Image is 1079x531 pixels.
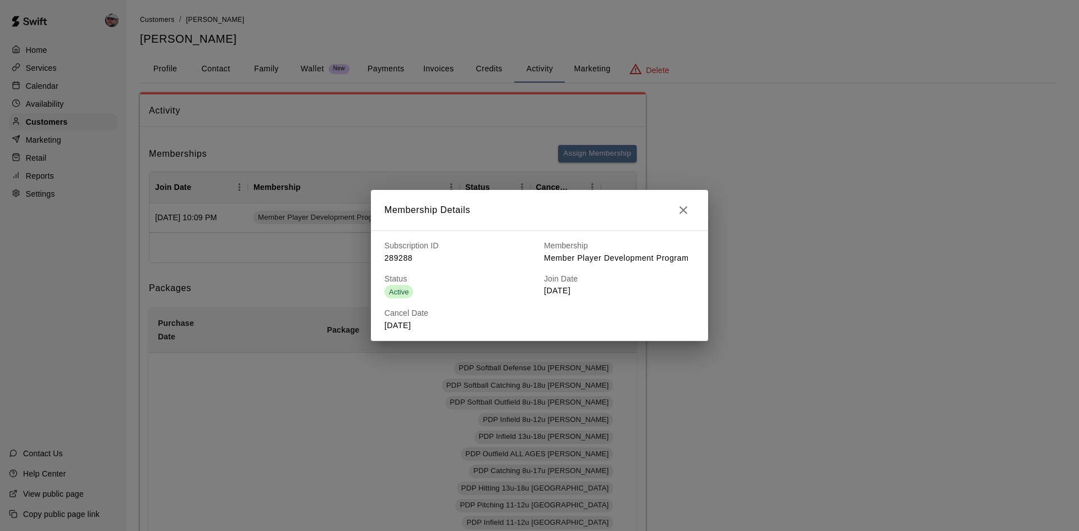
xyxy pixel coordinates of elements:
h6: Subscription ID [384,240,535,252]
h6: Join Date [544,273,695,285]
span: Active [384,288,413,296]
p: Member Player Development Program [544,252,695,264]
p: 289288 [384,252,535,264]
p: [DATE] [544,285,695,297]
h6: Membership Details [384,203,470,217]
h6: Cancel Date [384,307,535,320]
h6: Status [384,273,535,285]
p: [DATE] [384,320,535,332]
h6: Membership [544,240,695,252]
